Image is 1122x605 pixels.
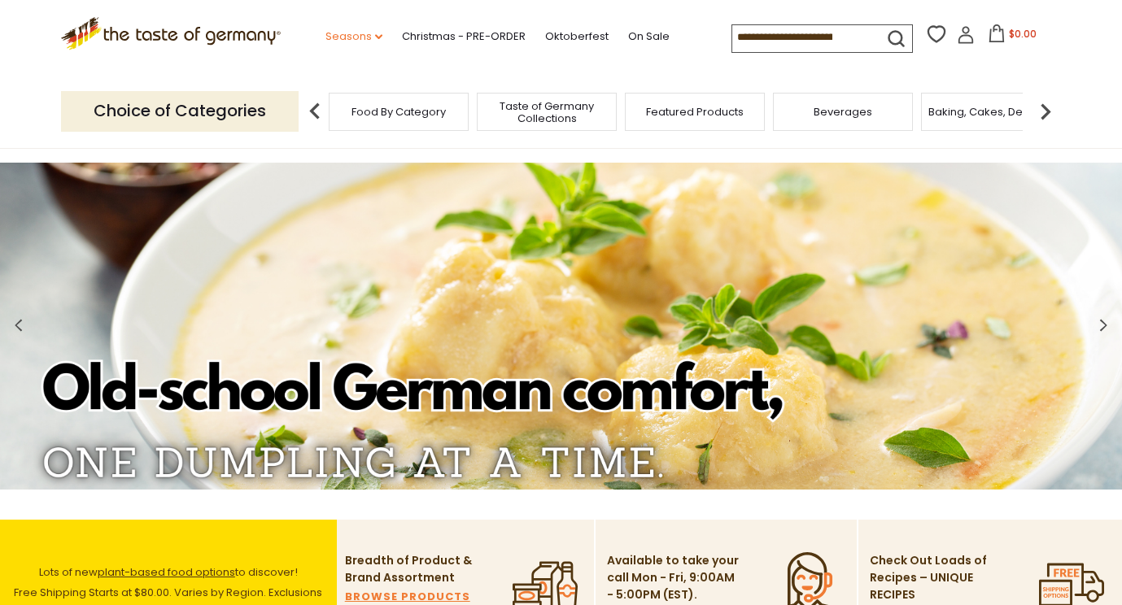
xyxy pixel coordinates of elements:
a: Featured Products [646,106,744,118]
a: Food By Category [351,106,446,118]
a: plant-based food options [98,564,235,580]
a: Seasons [325,28,382,46]
img: next arrow [1029,95,1062,128]
a: Oktoberfest [545,28,609,46]
p: Choice of Categories [61,91,299,131]
a: On Sale [628,28,670,46]
img: previous arrow [299,95,331,128]
a: Taste of Germany Collections [482,100,612,124]
a: Baking, Cakes, Desserts [928,106,1054,118]
button: $0.00 [978,24,1047,49]
p: Breadth of Product & Brand Assortment [345,552,479,586]
span: $0.00 [1009,27,1037,41]
a: Christmas - PRE-ORDER [402,28,526,46]
p: Check Out Loads of Recipes – UNIQUE RECIPES [870,552,988,603]
a: Beverages [814,106,872,118]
